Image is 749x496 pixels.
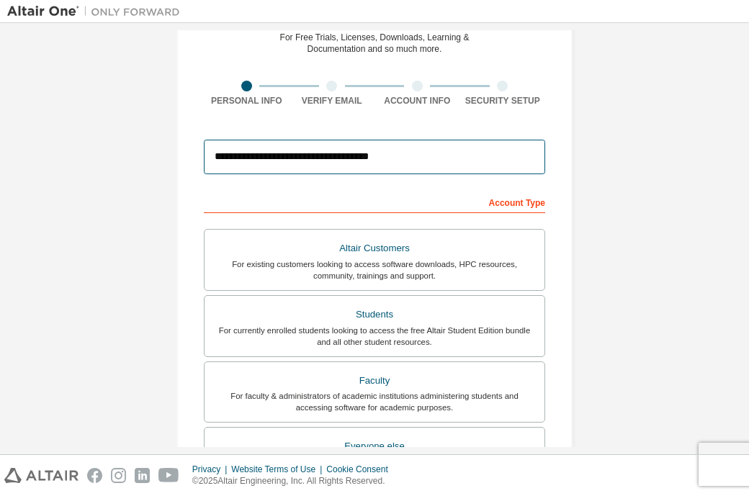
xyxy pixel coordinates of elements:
[213,371,536,391] div: Faculty
[280,32,470,55] div: For Free Trials, Licenses, Downloads, Learning & Documentation and so much more.
[374,95,460,107] div: Account Info
[135,468,150,483] img: linkedin.svg
[290,95,375,107] div: Verify Email
[213,390,536,413] div: For faculty & administrators of academic institutions administering students and accessing softwa...
[231,464,326,475] div: Website Terms of Use
[192,464,231,475] div: Privacy
[111,468,126,483] img: instagram.svg
[213,238,536,258] div: Altair Customers
[460,95,546,107] div: Security Setup
[87,468,102,483] img: facebook.svg
[213,436,536,456] div: Everyone else
[213,305,536,325] div: Students
[158,468,179,483] img: youtube.svg
[204,95,290,107] div: Personal Info
[213,325,536,348] div: For currently enrolled students looking to access the free Altair Student Edition bundle and all ...
[7,4,187,19] img: Altair One
[192,475,397,487] p: © 2025 Altair Engineering, Inc. All Rights Reserved.
[204,190,545,213] div: Account Type
[326,464,396,475] div: Cookie Consent
[213,258,536,281] div: For existing customers looking to access software downloads, HPC resources, community, trainings ...
[4,468,79,483] img: altair_logo.svg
